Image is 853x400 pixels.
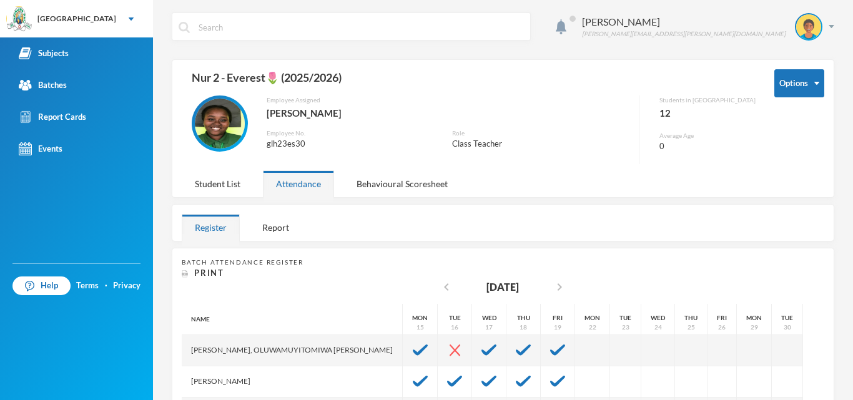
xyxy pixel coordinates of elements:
[12,276,71,295] a: Help
[417,323,424,332] div: 15
[182,366,403,398] div: [PERSON_NAME]
[520,323,527,332] div: 18
[267,105,629,121] div: [PERSON_NAME]
[267,129,433,138] div: Employee No.
[659,140,756,153] div: 0
[485,323,493,332] div: 17
[19,79,67,92] div: Batches
[197,13,524,41] input: Search
[746,313,762,323] div: Mon
[619,313,631,323] div: Tue
[182,304,403,335] div: Name
[584,313,600,323] div: Mon
[182,214,240,241] div: Register
[182,69,756,95] div: Nur 2 - Everest🌷 (2025/2026)
[452,138,630,150] div: Class Teacher
[688,323,695,332] div: 25
[684,313,698,323] div: Thu
[263,170,334,197] div: Attendance
[659,131,756,140] div: Average Age
[194,268,224,278] span: Print
[482,313,496,323] div: Wed
[179,22,190,33] img: search
[182,335,403,366] div: [PERSON_NAME], Oluwamuyitomiwa [PERSON_NAME]
[796,14,821,39] img: STUDENT
[751,323,758,332] div: 29
[412,313,428,323] div: Mon
[182,258,303,266] span: Batch Attendance Register
[589,323,596,332] div: 22
[651,313,665,323] div: Wed
[452,129,630,138] div: Role
[718,323,726,332] div: 26
[19,47,69,60] div: Subjects
[105,280,107,292] div: ·
[249,214,302,241] div: Report
[552,280,567,295] i: chevron_right
[622,323,629,332] div: 23
[659,95,756,105] div: Students in [GEOGRAPHIC_DATA]
[486,280,519,295] div: [DATE]
[7,7,32,32] img: logo
[343,170,461,197] div: Behavioural Scoresheet
[781,313,793,323] div: Tue
[37,13,116,24] div: [GEOGRAPHIC_DATA]
[774,69,824,97] button: Options
[582,14,786,29] div: [PERSON_NAME]
[582,29,786,39] div: [PERSON_NAME][EMAIL_ADDRESS][PERSON_NAME][DOMAIN_NAME]
[195,99,245,149] img: EMPLOYEE
[439,280,454,295] i: chevron_left
[654,323,662,332] div: 24
[553,313,563,323] div: Fri
[267,138,433,150] div: glh23es30
[113,280,141,292] a: Privacy
[19,142,62,155] div: Events
[451,323,458,332] div: 16
[267,95,629,105] div: Employee Assigned
[76,280,99,292] a: Terms
[19,110,86,124] div: Report Cards
[182,170,254,197] div: Student List
[554,323,561,332] div: 19
[659,105,756,121] div: 12
[784,323,791,332] div: 30
[517,313,530,323] div: Thu
[717,313,727,323] div: Fri
[449,313,461,323] div: Tue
